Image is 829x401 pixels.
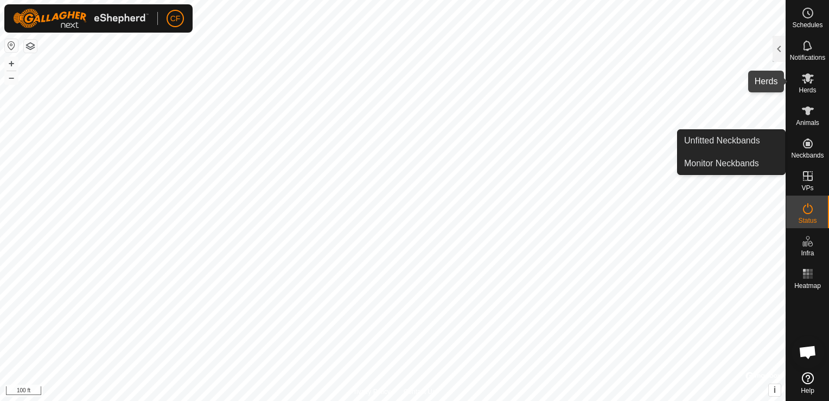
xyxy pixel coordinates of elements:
a: Unfitted Neckbands [678,130,785,152]
a: Contact Us [404,387,436,397]
span: Heatmap [794,283,821,289]
span: Schedules [792,22,822,28]
button: + [5,57,18,70]
a: Monitor Neckbands [678,153,785,174]
button: i [769,384,781,396]
a: Privacy Policy [350,387,391,397]
img: Gallagher Logo [13,9,149,28]
span: Infra [801,250,814,256]
button: Map Layers [24,40,37,53]
span: Herds [799,87,816,93]
button: Reset Map [5,39,18,52]
button: – [5,71,18,84]
span: Unfitted Neckbands [684,134,760,147]
a: Open chat [792,336,824,368]
span: Notifications [790,54,825,61]
span: VPs [801,185,813,191]
span: Status [798,217,817,224]
span: i [774,385,776,394]
a: Help [786,368,829,398]
span: CF [170,13,181,24]
span: Animals [796,120,819,126]
span: Neckbands [791,152,824,159]
span: Monitor Neckbands [684,157,759,170]
span: Help [801,387,814,394]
